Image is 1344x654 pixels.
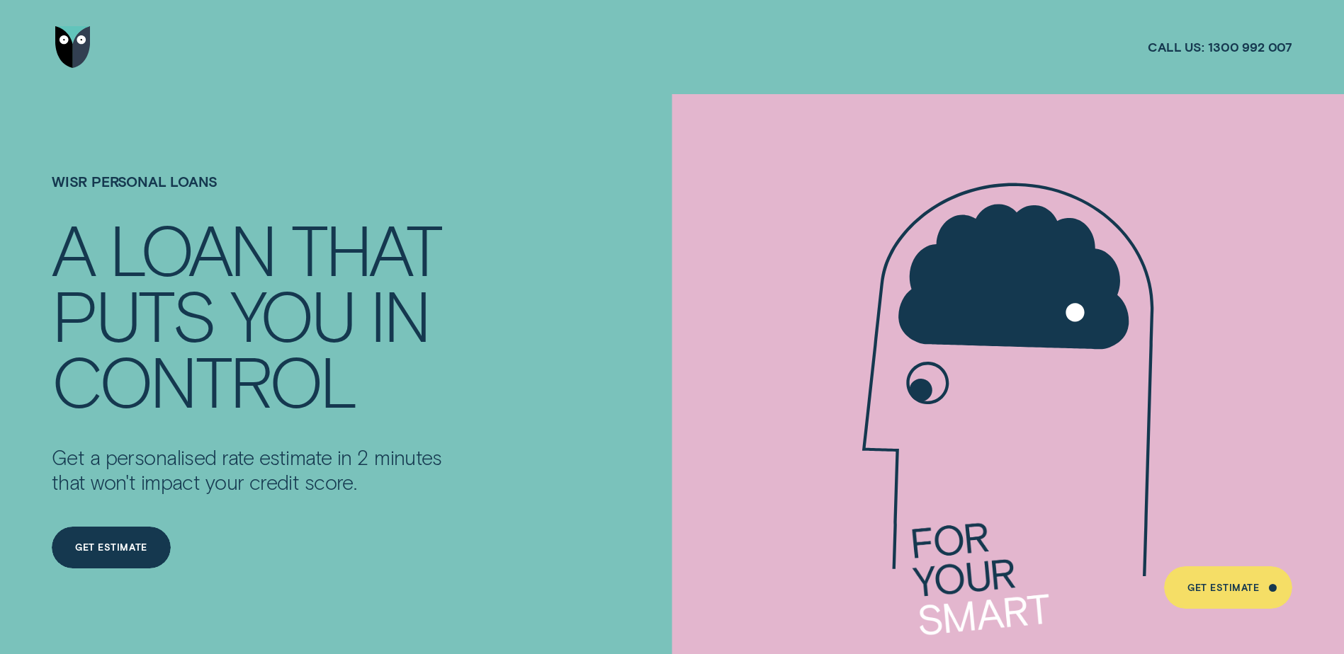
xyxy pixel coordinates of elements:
[52,173,459,217] h1: Wisr Personal Loans
[52,282,214,348] div: PUTS
[52,527,171,569] a: Get Estimate
[370,282,429,348] div: IN
[109,216,275,282] div: LOAN
[52,216,94,282] div: A
[291,216,441,282] div: THAT
[52,348,356,413] div: CONTROL
[1164,566,1292,609] a: Get Estimate
[52,444,459,495] p: Get a personalised rate estimate in 2 minutes that won't impact your credit score.
[52,216,459,413] h4: A LOAN THAT PUTS YOU IN CONTROL
[1208,39,1292,55] span: 1300 992 007
[55,26,91,69] img: Wisr
[1148,39,1204,55] span: Call us:
[1148,39,1292,55] a: Call us:1300 992 007
[230,282,354,348] div: YOU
